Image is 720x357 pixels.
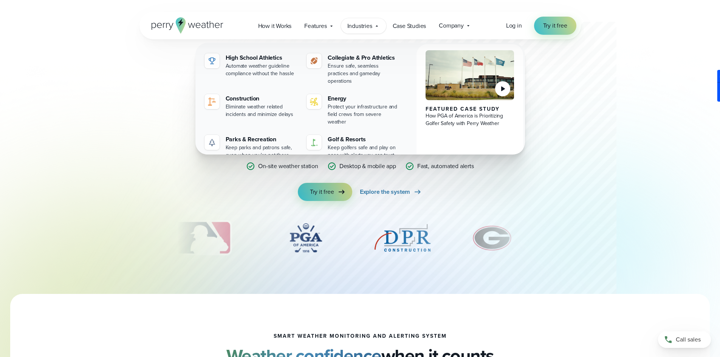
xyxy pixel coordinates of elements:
[360,187,410,196] span: Explore the system
[393,22,426,31] span: Case Studies
[201,50,301,80] a: High School Athletics Automate weather guideline compliance without the hassle
[276,219,336,257] div: 4 of 12
[226,62,298,77] div: Automate weather guideline compliance without the hassle
[310,138,319,147] img: golf-iconV2.svg
[258,22,292,31] span: How it Works
[159,219,239,257] img: MLB.svg
[372,219,433,257] div: 5 of 12
[258,162,318,171] p: On-site weather station
[426,112,514,127] div: How PGA of America is Prioritizing Golfer Safety with Perry Weather
[226,144,298,159] div: Keep parks and patrons safe, even when you're not there
[159,219,239,257] div: 3 of 12
[177,219,543,261] div: slideshow
[226,94,298,103] div: Construction
[304,22,327,31] span: Features
[207,138,217,147] img: parks-icon-grey.svg
[347,22,372,31] span: Industries
[328,103,400,126] div: Protect your infrastructure and field crews from severe weather
[310,187,334,196] span: Try it free
[543,21,567,30] span: Try it free
[226,53,298,62] div: High School Athletics
[360,183,422,201] a: Explore the system
[303,132,403,162] a: Golf & Resorts Keep golfers safe and play on pace with alerts you can trust
[372,219,433,257] img: DPR-Construction.svg
[310,56,319,65] img: proathletics-icon@2x-1.svg
[426,50,514,100] img: PGA of America, Frisco Campus
[417,162,474,171] p: Fast, automated alerts
[676,335,701,344] span: Call sales
[439,21,464,30] span: Company
[328,135,400,144] div: Golf & Resorts
[207,97,217,106] img: noun-crane-7630938-1@2x.svg
[328,94,400,103] div: Energy
[469,219,516,257] div: 6 of 12
[252,18,298,34] a: How it Works
[276,219,336,257] img: PGA.svg
[303,50,403,88] a: Collegiate & Pro Athletics Ensure safe, seamless practices and gameday operations
[469,219,516,257] img: University-of-Georgia.svg
[339,162,396,171] p: Desktop & mobile app
[226,135,298,144] div: Parks & Recreation
[658,331,711,348] a: Call sales
[207,56,217,65] img: highschool-icon.svg
[328,144,400,159] div: Keep golfers safe and play on pace with alerts you can trust
[201,132,301,162] a: Parks & Recreation Keep parks and patrons safe, even when you're not there
[506,21,522,30] a: Log in
[226,103,298,118] div: Eliminate weather related incidents and minimize delays
[426,106,514,112] div: Featured Case Study
[417,44,523,168] a: PGA of America, Frisco Campus Featured Case Study How PGA of America is Prioritizing Golfer Safet...
[310,97,319,106] img: energy-icon@2x-1.svg
[534,17,576,35] a: Try it free
[274,333,447,339] h1: smart weather monitoring and alerting system
[328,53,400,62] div: Collegiate & Pro Athletics
[201,91,301,121] a: Construction Eliminate weather related incidents and minimize delays
[386,18,433,34] a: Case Studies
[328,62,400,85] div: Ensure safe, seamless practices and gameday operations
[303,91,403,129] a: Energy Protect your infrastructure and field crews from severe weather
[298,183,352,201] a: Try it free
